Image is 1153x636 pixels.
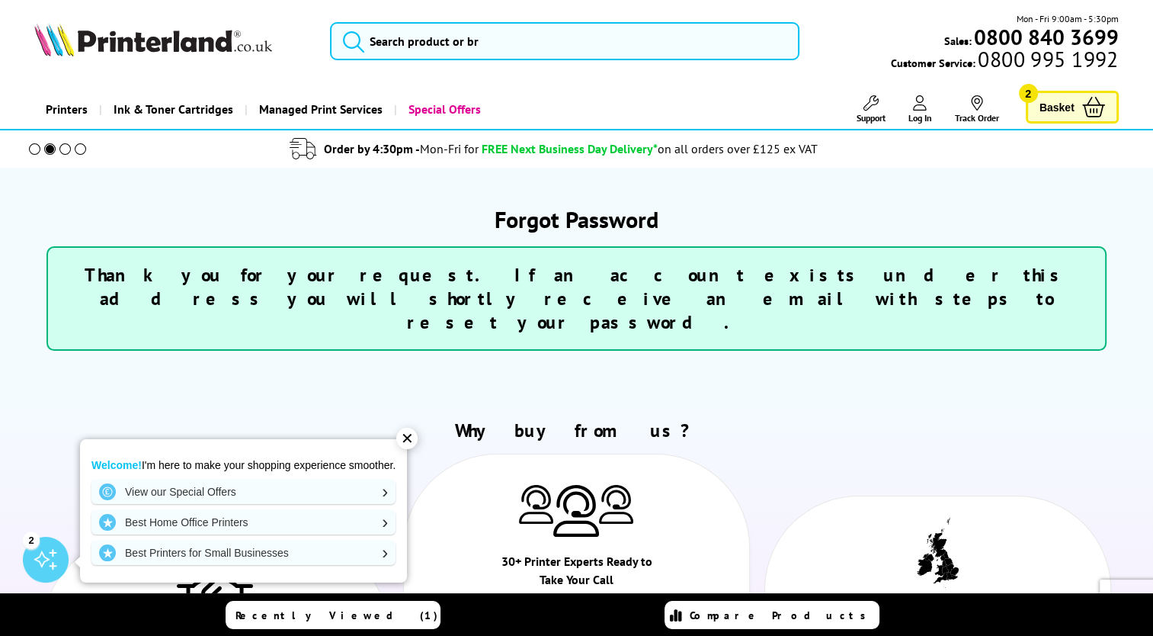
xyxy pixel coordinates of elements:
a: Support [857,95,886,124]
div: 2 [23,532,40,548]
a: Track Order [955,95,999,124]
span: Sales: [944,34,972,48]
span: 0800 995 1992 [975,52,1118,66]
a: Basket 2 [1026,91,1119,124]
span: Order by 4:30pm - [324,141,479,156]
p: I'm here to make your shopping experience smoother. [91,458,396,472]
div: ✕ [396,428,418,449]
img: UK tax payer [917,518,959,588]
input: Search product or br [330,22,799,60]
span: Basket [1039,97,1075,117]
a: Printerland Logo [34,23,311,59]
strong: Welcome! [91,459,142,471]
a: Ink & Toner Cartridges [99,90,245,129]
a: Recently Viewed (1) [226,601,440,629]
div: 30+ Printer Experts Ready to Take Your Call [490,552,663,596]
h2: Why buy from us? [34,419,1118,442]
b: 0800 840 3699 [974,23,1119,51]
img: Printer Experts [519,485,553,524]
span: 2 [1019,84,1038,103]
img: Printer Experts [553,485,599,538]
a: 0800 840 3699 [972,30,1119,44]
a: Managed Print Services [245,90,394,129]
a: Best Printers for Small Businesses [91,541,396,565]
a: Printers [34,90,99,129]
span: Support [857,112,886,124]
a: Log In [908,95,932,124]
a: Best Home Office Printers [91,510,396,535]
h1: Forgot Password [46,204,1106,234]
span: Recently Viewed (1) [235,609,438,622]
img: Printer Experts [599,485,633,524]
div: on all orders over £125 ex VAT [658,141,818,156]
span: Mon-Fri for [420,141,479,156]
span: Mon - Fri 9:00am - 5:30pm [1017,11,1119,26]
a: Compare Products [665,601,879,629]
a: Special Offers [394,90,492,129]
h3: Thank you for your request. If an account exists under this address you will shortly receive an e... [63,263,1089,334]
span: Ink & Toner Cartridges [114,90,233,129]
li: modal_delivery [8,136,1100,162]
span: FREE Next Business Day Delivery* [482,141,658,156]
a: View our Special Offers [91,480,396,504]
img: Printerland Logo [34,23,272,56]
span: Customer Service: [891,52,1118,70]
span: Compare Products [690,609,874,622]
span: Log In [908,112,932,124]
